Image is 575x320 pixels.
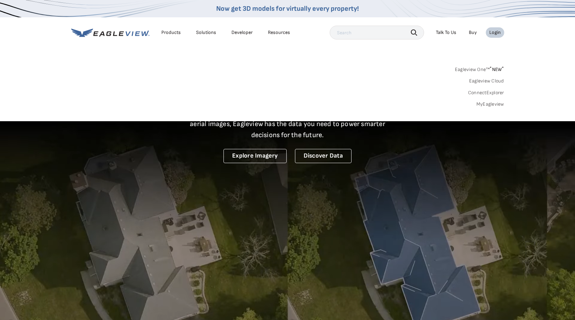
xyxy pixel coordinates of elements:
[295,149,352,163] a: Discover Data
[490,66,504,72] span: NEW
[436,29,456,36] div: Talk To Us
[223,149,287,163] a: Explore Imagery
[196,29,216,36] div: Solutions
[476,101,504,107] a: MyEagleview
[489,29,501,36] div: Login
[268,29,290,36] div: Resources
[469,29,477,36] a: Buy
[181,107,394,141] p: A new era starts here. Built on more than 3.5 billion high-resolution aerial images, Eagleview ha...
[469,78,504,84] a: Eagleview Cloud
[231,29,253,36] a: Developer
[468,90,504,96] a: ConnectExplorer
[455,64,504,72] a: Eagleview One™*NEW*
[161,29,181,36] div: Products
[330,26,424,39] input: Search
[216,5,359,13] a: Now get 3D models for virtually every property!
